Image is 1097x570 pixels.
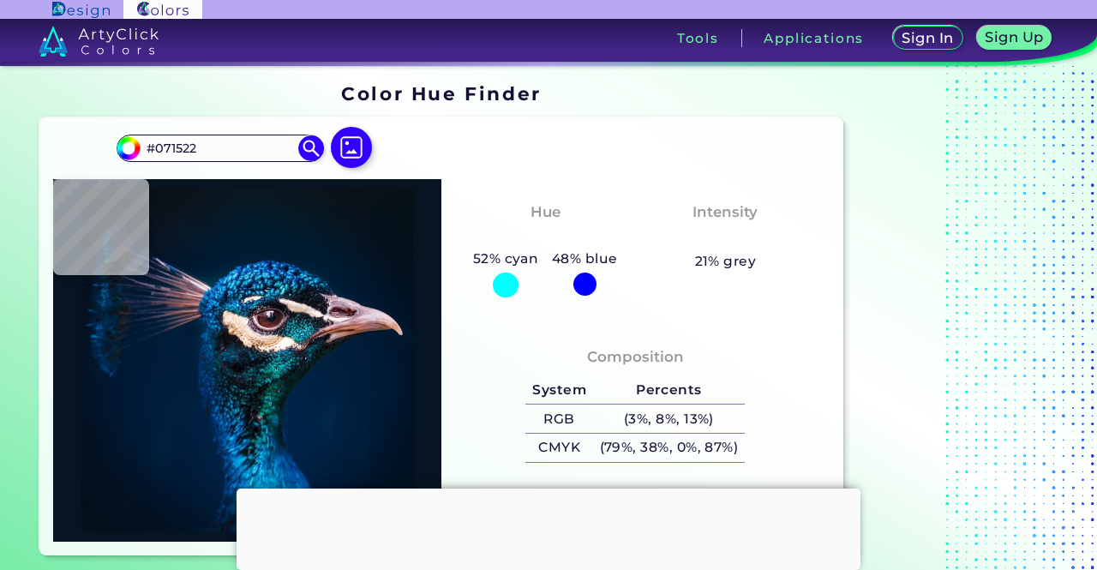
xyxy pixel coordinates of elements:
h4: Hue [531,200,560,225]
h4: Composition [587,345,684,369]
h4: Intensity [692,200,758,225]
h5: Sign Up [985,30,1044,45]
a: Sign Up [976,26,1052,50]
h5: RGB [525,405,592,433]
h5: Percents [593,376,745,405]
h5: 48% blue [545,248,624,270]
img: icon picture [331,127,372,168]
h3: Tools [677,32,719,45]
h3: Moderate [680,227,771,248]
h5: System [525,376,592,405]
h3: Cyan-Blue [496,227,593,248]
h3: Applications [764,32,864,45]
h5: CMYK [525,434,592,462]
iframe: Advertisement [237,489,860,566]
img: logo_artyclick_colors_white.svg [39,26,159,57]
h5: 21% grey [695,250,757,273]
input: type color.. [141,136,300,159]
h5: 52% cyan [466,248,545,270]
h4: Color [615,483,655,508]
h5: Sign In [902,31,954,45]
img: icon search [298,135,324,161]
h1: Color Hue Finder [341,81,541,106]
h5: (3%, 8%, 13%) [593,405,745,433]
a: Sign In [893,26,963,50]
img: ArtyClick Design logo [52,2,110,18]
iframe: Advertisement [850,77,1064,562]
h5: (79%, 38%, 0%, 87%) [593,434,745,462]
img: img_pavlin.jpg [62,188,433,533]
